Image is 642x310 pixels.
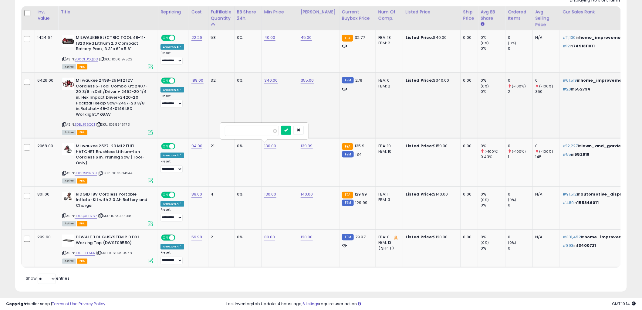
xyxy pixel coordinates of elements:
[162,78,169,83] span: ON
[535,154,560,160] div: 145
[162,144,169,149] span: ON
[563,35,576,40] span: #11,100
[378,235,398,240] div: FBA: 0
[378,246,398,251] div: ( SFP: 1 )
[76,143,150,167] b: Milwaukee 2527-20 M12 FUEL HATCHET Brushless Lithium-Ion Cordless 6 in. Pruning Saw (Tool-Only)
[406,192,433,197] b: Listed Price:
[37,35,53,40] div: 1424.64
[463,35,473,40] div: 0.00
[378,192,398,197] div: FBA: 11
[463,78,473,83] div: 0.00
[481,235,505,240] div: 0%
[378,197,398,203] div: FBM: 3
[75,122,95,127] a: B0BJJ96CC1
[508,9,530,22] div: Ordered Items
[301,192,313,198] a: 140.00
[563,152,571,157] span: #55
[355,77,362,83] span: 279
[342,35,353,42] small: FBA
[378,35,398,40] div: FBA: 18
[342,151,354,158] small: FBM
[75,214,97,219] a: B0DQXHH767
[174,78,184,83] span: OFF
[508,78,532,83] div: 0
[211,143,230,149] div: 21
[481,78,505,83] div: 0%
[508,89,532,94] div: 2
[355,35,365,40] span: 32.77
[62,192,74,201] img: 41E8Zht35IL._SL40_.jpg
[481,203,505,208] div: 0%
[406,35,433,40] b: Listed Price:
[406,234,433,240] b: Listed Price:
[61,9,155,15] div: Title
[264,234,275,240] a: 80.00
[535,35,555,40] div: N/A
[26,276,69,281] span: Show: entries
[342,192,353,199] small: FBA
[174,144,184,149] span: OFF
[77,130,87,135] span: FBA
[406,9,458,15] div: Listed Price
[37,78,53,83] div: 6426.00
[481,89,505,94] div: 0%
[174,192,184,197] span: OFF
[264,35,275,41] a: 40.00
[211,9,232,22] div: Fulfillable Quantity
[508,246,532,251] div: 0
[535,235,555,240] div: N/A
[62,179,76,184] span: All listings currently available for purchase on Amazon
[406,143,456,149] div: $159.00
[575,152,590,157] span: 552918
[160,251,184,264] div: Preset:
[485,149,498,154] small: (-100%)
[342,77,354,83] small: FBM
[342,234,354,240] small: FBM
[174,235,184,240] span: OFF
[62,64,76,70] span: All listings currently available for purchase on Amazon
[535,192,555,197] div: N/A
[211,35,230,40] div: 58
[211,192,230,197] div: 4
[406,78,456,83] div: $340.00
[535,143,560,149] div: 0
[75,251,95,256] a: B0DFPPFSKR
[237,78,257,83] div: 0%
[162,36,169,41] span: ON
[76,35,150,53] b: MILWAUKEE ELECTRIC TOOL 48-11-1820 Red Lithium 2.0 Compact Battery Pack, 3.3" x 6" x 5.6"
[508,35,532,40] div: 0
[508,198,516,203] small: (0%)
[237,35,257,40] div: 0%
[160,94,184,108] div: Preset:
[508,41,516,46] small: (0%)
[342,143,353,150] small: FBA
[463,9,475,22] div: Ship Price
[62,235,74,247] img: 21I34kwL6KL._SL40_.jpg
[577,200,599,206] span: 155346011
[563,234,581,240] span: #331,452
[355,192,367,197] span: 129.99
[62,35,153,69] div: ASIN:
[481,41,489,46] small: (0%)
[160,201,184,207] div: Amazon AI *
[463,192,473,197] div: 0.00
[573,43,595,49] span: 7491811011
[227,301,636,307] div: Last InventoryLab Update: 4 hours ago, require user action.
[160,44,184,50] div: Amazon AI *
[378,78,398,83] div: FBA: 0
[160,87,184,93] div: Amazon AI *
[62,235,153,263] div: ASIN:
[612,301,636,307] span: 2025-09-11 19:14 GMT
[191,234,202,240] a: 59.98
[355,200,367,206] span: 129.99
[191,77,204,83] a: 189.00
[463,143,473,149] div: 0.00
[211,78,230,83] div: 32
[575,86,591,92] span: 552734
[264,9,296,15] div: Min Price
[62,259,76,264] span: All listings currently available for purchase on Amazon
[160,153,184,158] div: Amazon AI *
[62,78,74,90] img: 41h3CCHVi4L._SL40_.jpg
[191,192,202,198] a: 89.00
[508,154,532,160] div: 1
